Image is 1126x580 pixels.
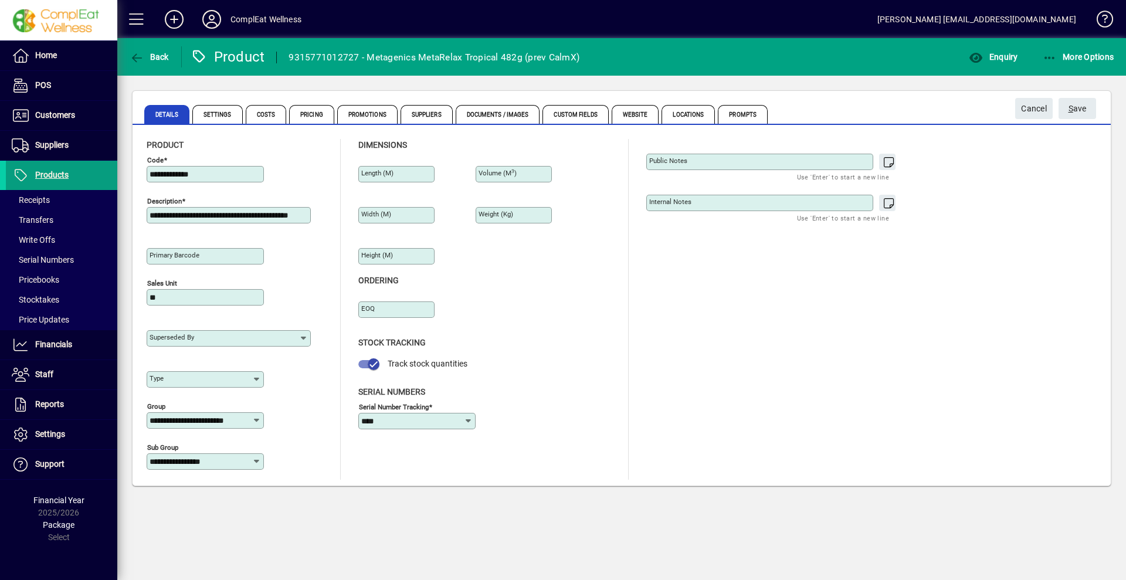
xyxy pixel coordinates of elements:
[289,48,579,67] div: 9315771012727 - Metagenics MetaRelax Tropical 482g (prev CalmX)
[361,169,394,177] mat-label: Length (m)
[649,198,691,206] mat-label: Internal Notes
[1021,99,1047,118] span: Cancel
[12,235,55,245] span: Write Offs
[147,140,184,150] span: Product
[358,276,399,285] span: Ordering
[6,131,117,160] a: Suppliers
[511,168,514,174] sup: 3
[649,157,687,165] mat-label: Public Notes
[127,46,172,67] button: Back
[35,340,72,349] span: Financials
[150,333,194,341] mat-label: Superseded by
[358,140,407,150] span: Dimensions
[6,71,117,100] a: POS
[358,387,425,396] span: Serial Numbers
[6,390,117,419] a: Reports
[361,210,391,218] mat-label: Width (m)
[1015,98,1053,119] button: Cancel
[155,9,193,30] button: Add
[479,210,513,218] mat-label: Weight (Kg)
[337,105,398,124] span: Promotions
[35,110,75,120] span: Customers
[6,270,117,290] a: Pricebooks
[718,105,768,124] span: Prompts
[35,80,51,90] span: POS
[12,255,74,264] span: Serial Numbers
[6,101,117,130] a: Customers
[147,443,178,452] mat-label: Sub group
[230,10,301,29] div: ComplEat Wellness
[612,105,659,124] span: Website
[12,195,50,205] span: Receipts
[144,105,189,124] span: Details
[191,48,265,66] div: Product
[117,46,182,67] app-page-header-button: Back
[877,10,1076,29] div: [PERSON_NAME] [EMAIL_ADDRESS][DOMAIN_NAME]
[43,520,74,530] span: Package
[147,197,182,205] mat-label: Description
[6,450,117,479] a: Support
[1069,99,1087,118] span: ave
[147,279,177,287] mat-label: Sales unit
[6,230,117,250] a: Write Offs
[6,330,117,359] a: Financials
[1043,52,1114,62] span: More Options
[797,211,889,225] mat-hint: Use 'Enter' to start a new line
[6,210,117,230] a: Transfers
[969,52,1018,62] span: Enquiry
[150,374,164,382] mat-label: Type
[35,459,65,469] span: Support
[542,105,608,124] span: Custom Fields
[147,402,165,411] mat-label: Group
[361,251,393,259] mat-label: Height (m)
[12,315,69,324] span: Price Updates
[966,46,1020,67] button: Enquiry
[358,338,426,347] span: Stock Tracking
[35,140,69,150] span: Suppliers
[130,52,169,62] span: Back
[6,310,117,330] a: Price Updates
[662,105,715,124] span: Locations
[401,105,453,124] span: Suppliers
[12,295,59,304] span: Stocktakes
[361,304,375,313] mat-label: EOQ
[6,360,117,389] a: Staff
[35,50,57,60] span: Home
[6,290,117,310] a: Stocktakes
[6,190,117,210] a: Receipts
[35,369,53,379] span: Staff
[12,215,53,225] span: Transfers
[147,156,164,164] mat-label: Code
[6,250,117,270] a: Serial Numbers
[456,105,540,124] span: Documents / Images
[35,399,64,409] span: Reports
[246,105,287,124] span: Costs
[1069,104,1073,113] span: S
[359,402,429,411] mat-label: Serial Number tracking
[193,9,230,30] button: Profile
[6,41,117,70] a: Home
[1059,98,1096,119] button: Save
[797,170,889,184] mat-hint: Use 'Enter' to start a new line
[35,429,65,439] span: Settings
[12,275,59,284] span: Pricebooks
[1040,46,1117,67] button: More Options
[1088,2,1111,40] a: Knowledge Base
[6,420,117,449] a: Settings
[35,170,69,179] span: Products
[479,169,517,177] mat-label: Volume (m )
[33,496,84,505] span: Financial Year
[192,105,243,124] span: Settings
[289,105,334,124] span: Pricing
[388,359,467,368] span: Track stock quantities
[150,251,199,259] mat-label: Primary barcode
